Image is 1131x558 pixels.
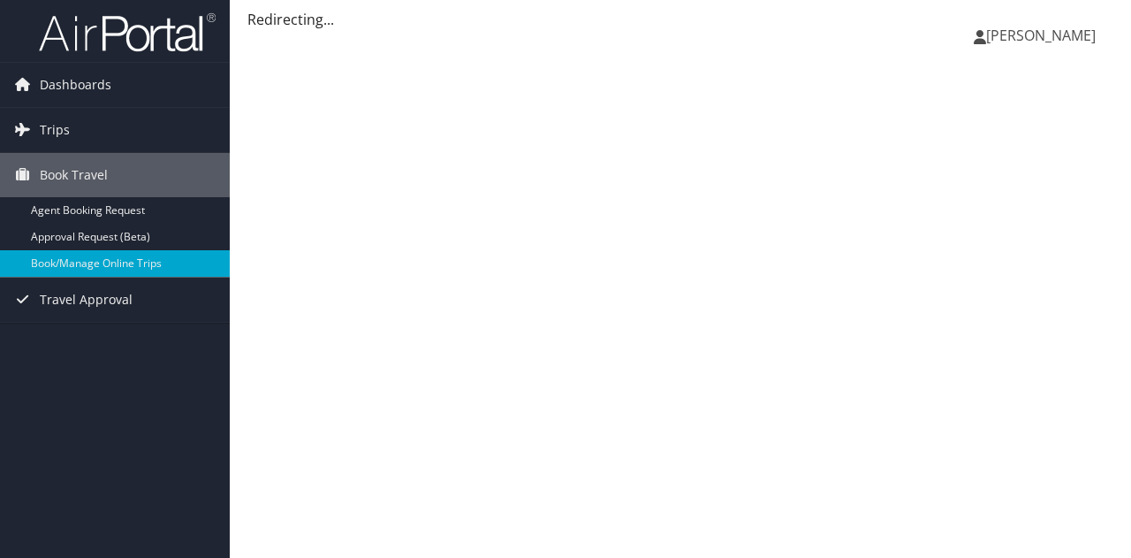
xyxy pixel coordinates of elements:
div: Redirecting... [247,9,1113,30]
span: Dashboards [40,63,111,107]
span: Book Travel [40,153,108,197]
span: [PERSON_NAME] [986,26,1096,45]
span: Trips [40,108,70,152]
a: [PERSON_NAME] [974,9,1113,62]
img: airportal-logo.png [39,11,216,53]
span: Travel Approval [40,278,133,322]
